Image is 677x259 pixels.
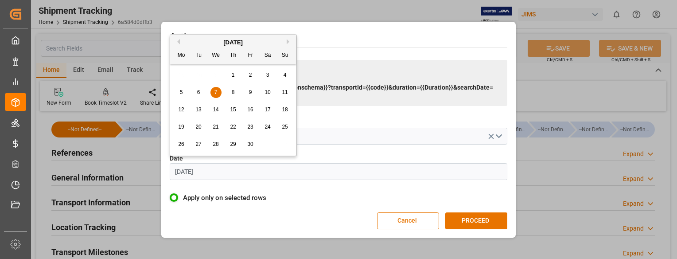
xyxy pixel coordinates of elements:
[262,50,273,61] div: Sa
[228,139,239,150] div: Choose Thursday, June 29th, 2023
[265,106,270,113] span: 17
[445,212,507,229] button: PROCEED
[282,124,288,130] span: 25
[210,104,222,115] div: Choose Wednesday, June 14th, 2023
[280,70,291,81] div: Choose Sunday, June 4th, 2023
[247,106,253,113] span: 16
[265,89,270,95] span: 10
[195,106,201,113] span: 13
[262,122,273,133] div: Choose Saturday, June 24th, 2023
[232,89,235,95] span: 8
[228,122,239,133] div: Choose Thursday, June 22nd, 2023
[210,50,222,61] div: We
[247,141,253,147] span: 30
[282,89,288,95] span: 11
[213,141,218,147] span: 28
[213,124,218,130] span: 21
[178,124,184,130] span: 19
[228,70,239,81] div: Choose Thursday, June 1st, 2023
[245,122,256,133] div: Choose Friday, June 23rd, 2023
[214,89,218,95] span: 7
[284,72,287,78] span: 4
[193,122,204,133] div: Choose Tuesday, June 20th, 2023
[245,104,256,115] div: Choose Friday, June 16th, 2023
[228,104,239,115] div: Choose Thursday, June 15th, 2023
[195,141,201,147] span: 27
[176,87,187,98] div: Choose Monday, June 5th, 2023
[230,124,236,130] span: 22
[247,124,253,130] span: 23
[178,141,184,147] span: 26
[173,67,294,153] div: month 2023-06
[170,38,296,47] div: [DATE]
[213,106,218,113] span: 14
[193,139,204,150] div: Choose Tuesday, June 27th, 2023
[210,139,222,150] div: Choose Wednesday, June 28th, 2023
[232,72,235,78] span: 1
[282,106,288,113] span: 18
[170,192,507,203] label: Apply only on selected rows
[262,87,273,98] div: Choose Saturday, June 10th, 2023
[265,124,270,130] span: 24
[280,104,291,115] div: Choose Sunday, June 18th, 2023
[170,30,507,44] h2: Actions
[230,106,236,113] span: 15
[280,50,291,61] div: Su
[287,39,292,44] button: Next Month
[228,50,239,61] div: Th
[262,104,273,115] div: Choose Saturday, June 17th, 2023
[210,122,222,133] div: Choose Wednesday, June 21st, 2023
[176,50,187,61] div: Mo
[210,87,222,98] div: Choose Wednesday, June 7th, 2023
[245,139,256,150] div: Choose Friday, June 30th, 2023
[178,106,184,113] span: 12
[197,89,200,95] span: 6
[245,70,256,81] div: Choose Friday, June 2nd, 2023
[249,72,252,78] span: 2
[170,163,507,180] input: DD.MM.YYYY
[183,83,501,102] span: {{baseUrl}}/timeslotManagement/{{regionschema}}?transportId={{code}}&duration={{Duration}}&search...
[195,124,201,130] span: 20
[280,87,291,98] div: Choose Sunday, June 11th, 2023
[170,128,507,145] button: open menu
[175,39,180,44] button: Previous Month
[249,89,252,95] span: 9
[228,87,239,98] div: Choose Thursday, June 8th, 2023
[176,139,187,150] div: Choose Monday, June 26th, 2023
[176,122,187,133] div: Choose Monday, June 19th, 2023
[266,72,269,78] span: 3
[176,104,187,115] div: Choose Monday, June 12th, 2023
[377,212,439,229] button: Cancel
[193,50,204,61] div: Tu
[262,70,273,81] div: Choose Saturday, June 3rd, 2023
[230,141,236,147] span: 29
[180,89,183,95] span: 5
[280,122,291,133] div: Choose Sunday, June 25th, 2023
[193,87,204,98] div: Choose Tuesday, June 6th, 2023
[245,50,256,61] div: Fr
[193,104,204,115] div: Choose Tuesday, June 13th, 2023
[245,87,256,98] div: Choose Friday, June 9th, 2023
